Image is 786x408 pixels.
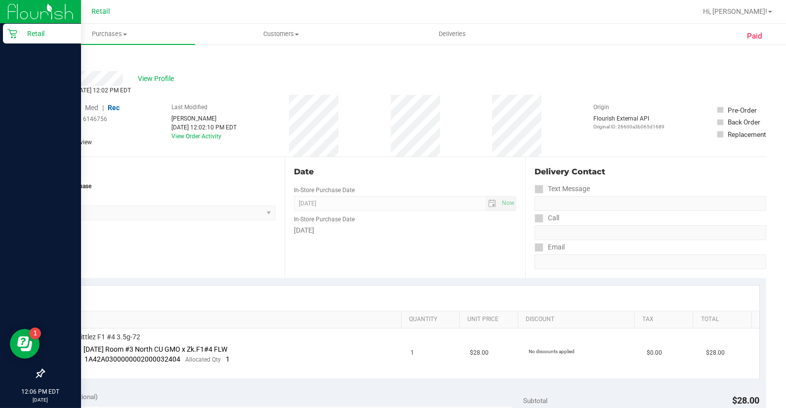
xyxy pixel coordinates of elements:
[706,348,725,358] span: $28.00
[108,104,120,112] span: Rec
[186,356,221,363] span: Allocated Qty
[594,123,665,130] p: Original ID: 26600a3b065d1689
[24,30,195,39] span: Purchases
[102,104,104,112] span: |
[138,74,177,84] span: View Profile
[728,117,761,127] div: Back Order
[294,166,517,178] div: Date
[728,129,766,139] div: Replacement
[294,215,355,224] label: In-Store Purchase Date
[29,327,41,339] iframe: Resource center unread badge
[594,103,610,112] label: Origin
[523,397,547,405] span: Subtotal
[367,24,538,44] a: Deliveries
[91,7,110,16] span: Retail
[196,30,366,39] span: Customers
[409,316,456,324] a: Quantity
[535,166,766,178] div: Delivery Contact
[85,355,181,363] span: 1A42A0300000002000032404
[4,387,77,396] p: 12:06 PM EDT
[57,332,141,342] span: GMO Zkittlez F1 #4 3.5g-72
[535,225,766,240] input: Format: (999) 999-9999
[747,31,762,42] span: Paid
[535,182,590,196] label: Text Message
[535,211,559,225] label: Call
[172,133,222,140] a: View Order Activity
[4,396,77,404] p: [DATE]
[701,316,748,324] a: Total
[58,316,397,324] a: SKU
[172,114,237,123] div: [PERSON_NAME]
[43,166,276,178] div: Location
[467,316,514,324] a: Unit Price
[594,114,665,130] div: Flourish External API
[7,29,17,39] inline-svg: Retail
[425,30,479,39] span: Deliveries
[470,348,489,358] span: $28.00
[84,345,228,353] span: [DATE] Room #3 North CU GMO x Zk.F1#4 FLW
[24,24,195,44] a: Purchases
[703,7,767,15] span: Hi, [PERSON_NAME]!
[195,24,367,44] a: Customers
[17,28,77,40] p: Retail
[411,348,414,358] span: 1
[728,105,757,115] div: Pre-Order
[294,225,517,236] div: [DATE]
[535,196,766,211] input: Format: (999) 999-9999
[529,349,575,354] span: No discounts applied
[294,186,355,195] label: In-Store Purchase Date
[83,115,107,123] span: 6146756
[85,104,98,112] span: Med
[535,240,565,254] label: Email
[172,123,237,132] div: [DATE] 12:02:10 PM EDT
[172,103,208,112] label: Last Modified
[643,316,690,324] a: Tax
[226,355,230,363] span: 1
[733,395,760,406] span: $28.00
[43,87,131,94] span: Completed [DATE] 12:02 PM EDT
[526,316,631,324] a: Discount
[10,329,40,359] iframe: Resource center
[647,348,662,358] span: $0.00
